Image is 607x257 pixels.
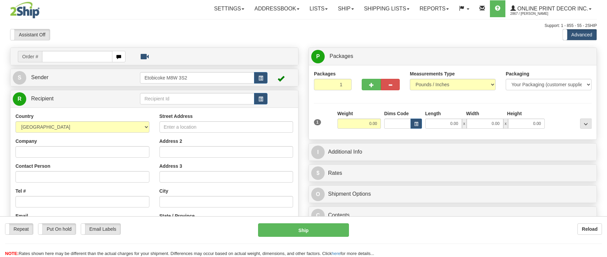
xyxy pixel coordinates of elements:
input: Sender Id [140,72,254,84]
label: Dims Code [384,110,409,117]
a: Lists [305,0,333,17]
label: Email Labels [81,224,120,234]
a: Reports [415,0,454,17]
label: Street Address [159,113,193,120]
span: P [311,50,325,63]
label: State / Province [159,213,195,219]
label: Width [466,110,479,117]
span: O [311,188,325,201]
span: Packages [329,53,353,59]
label: Repeat [5,224,33,234]
a: IAdditional Info [311,145,594,159]
span: NOTE: [5,251,19,256]
label: Address 2 [159,138,182,144]
span: Order # [18,51,42,62]
span: $ [311,166,325,180]
input: Recipient Id [140,93,254,104]
span: S [13,71,26,85]
a: here [332,251,341,256]
label: Email [15,213,28,219]
span: Online Print Decor Inc. [516,6,588,11]
button: Reload [577,223,602,235]
span: 2867 / [PERSON_NAME] [510,10,561,17]
span: I [311,146,325,159]
a: P Packages [311,50,594,63]
b: Reload [582,226,598,232]
label: Put On hold [38,224,76,234]
label: Advanced [563,29,597,40]
span: Sender [31,74,48,80]
img: logo2867.jpg [10,2,40,19]
a: Settings [209,0,249,17]
a: R Recipient [13,92,126,106]
span: 1 [314,119,321,125]
span: Recipient [31,96,53,101]
label: Tel # [15,188,26,194]
div: ... [580,119,592,129]
label: Length [425,110,441,117]
label: Company [15,138,37,144]
a: Online Print Decor Inc. 2867 / [PERSON_NAME] [505,0,597,17]
label: Assistant Off [10,29,50,40]
label: Weight [337,110,353,117]
label: Measurements Type [410,70,455,77]
span: R [13,92,26,106]
a: CContents [311,208,594,222]
span: x [462,119,467,129]
div: Support: 1 - 855 - 55 - 2SHIP [10,23,597,29]
label: Height [507,110,522,117]
label: Packages [314,70,336,77]
label: Country [15,113,34,120]
button: Ship [258,223,349,237]
a: Addressbook [249,0,305,17]
input: Enter a location [159,121,293,133]
label: Contact Person [15,163,50,169]
iframe: chat widget [592,94,606,163]
a: S Sender [13,71,140,85]
a: Ship [333,0,359,17]
a: OShipment Options [311,187,594,201]
span: x [503,119,508,129]
label: Address 3 [159,163,182,169]
span: C [311,209,325,222]
label: City [159,188,168,194]
label: Packaging [506,70,529,77]
a: Shipping lists [359,0,415,17]
a: $Rates [311,166,594,180]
